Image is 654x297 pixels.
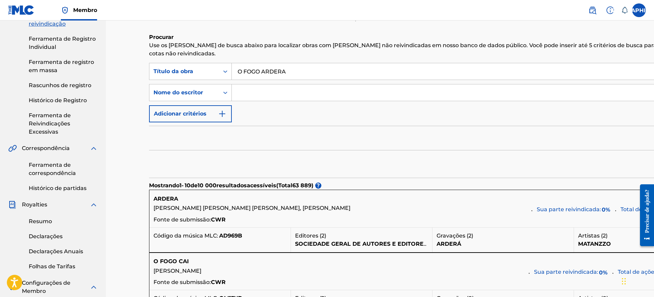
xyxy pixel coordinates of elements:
font: Sua parte reivindicada: [537,206,601,213]
font: Código da música MLC: [154,232,218,239]
font: Ferramenta de Registro Individual [29,36,96,50]
h5: ARDERA [154,195,178,203]
font: Procurar [149,34,174,40]
a: Ferramenta de correspondência [29,161,98,177]
font: AD969B [219,232,242,239]
font: Título da obra [154,68,193,75]
font: Gravações ( [437,232,468,239]
img: expandir [90,283,98,291]
img: expandir [90,201,98,209]
div: Arrastar [622,271,626,292]
img: Logotipo da MLC [8,5,35,15]
font: - [182,182,184,189]
font: 1 [179,182,182,189]
img: 9d2ae6d4665cec9f34b9.svg [218,110,226,118]
font: Declarações Anuais [29,248,83,255]
font: 0 [602,206,605,213]
img: Royalties [8,201,16,209]
font: [PERSON_NAME] [154,268,201,274]
font: Royalties [22,201,47,208]
font: Nome do escritor [154,89,203,96]
div: Ajuda [603,3,617,17]
a: Resumo [29,217,98,226]
font: % [605,206,610,213]
font: (Total [276,182,292,189]
font: ) [311,182,313,189]
img: Correspondência [8,144,17,152]
font: 63 889 [292,182,311,189]
font: Configurações de Membro [22,280,70,294]
img: expandir [90,144,98,152]
font: 0 [599,269,603,276]
font: ARDERA [154,195,178,202]
font: 2 [321,232,324,239]
font: 10 000 [198,182,216,189]
font: Histórico de Registro [29,97,87,104]
font: Sua parte reivindicada: [534,269,598,275]
font: Declarações [29,233,63,240]
font: 2 [468,232,471,239]
font: Folhas de Tarifas [29,263,75,270]
a: Ferramenta de Registro Individual [29,35,98,51]
font: Histórico de partidas [29,185,86,191]
font: resultados [216,182,247,189]
button: Adicionar critérios [149,105,232,122]
font: Adicionar critérios [154,110,206,117]
h5: O FOGO CAI [154,257,189,266]
font: Artistas ( [578,232,603,239]
font: Fonte de submissão: [154,279,211,285]
font: ? [317,182,320,189]
font: CWR [211,216,226,223]
a: Histórico de Registro [29,96,98,105]
font: 2 [603,232,606,239]
font: SOCIEDADE GERAL DE AUTORES E EDITORES (SGAE) [295,241,448,247]
a: Folhas de Tarifas [29,262,98,271]
a: Pesquisa pública [586,3,599,17]
font: Ferramenta de correspondência [29,162,76,176]
font: ARDERÁ [437,241,461,247]
a: Declarações Anuais [29,247,98,256]
font: Correspondência [22,145,70,151]
font: Rascunhos de registro [29,82,91,89]
div: Menu do usuário [632,3,646,17]
font: de [190,182,198,189]
font: Ferramenta de Reivindicações Excessivas [29,112,71,135]
a: Histórico de partidas [29,184,98,192]
font: Ferramenta de registro em massa [29,59,94,73]
font: acessíveis [247,182,276,189]
font: Mostrando [149,182,179,189]
font: [PERSON_NAME] [PERSON_NAME] [PERSON_NAME], [PERSON_NAME] [154,205,350,211]
a: Rascunhos de registro [29,81,98,90]
font: Fonte de submissão: [154,216,211,223]
a: Ferramenta de registro em massa [29,58,98,75]
img: procurar [588,6,597,14]
font: CWR [211,279,226,285]
img: Titular dos direitos autorais [61,6,69,14]
font: Editores ( [295,232,321,239]
iframe: Widget de bate-papo [620,264,654,297]
img: ajuda [606,6,614,14]
iframe: Centro de Recursos [635,179,654,252]
font: Membro [73,7,97,13]
font: Resumo [29,218,52,225]
a: Declarações [29,232,98,241]
font: % [603,269,608,276]
font: ) [606,232,608,239]
font: ) [471,232,473,239]
font: O FOGO CAI [154,258,189,265]
font: ) [324,232,326,239]
font: MATANZZO [578,241,611,247]
font: 10 [185,182,190,189]
a: Ferramenta de Reivindicações Excessivas [29,111,98,136]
